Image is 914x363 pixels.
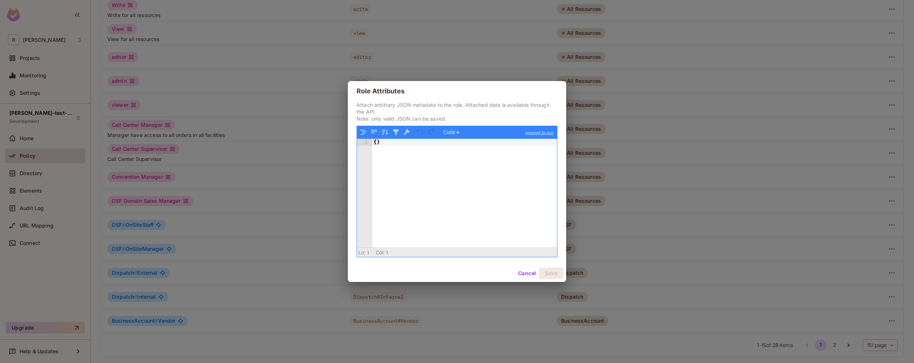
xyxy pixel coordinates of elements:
button: Redo (Ctrl+Shift+Z) [427,128,436,137]
button: Save [539,267,563,279]
p: Attach arbitrary JSON metadata to the role. Attached data is available through the API. Note: onl... [357,101,557,122]
span: 1 [367,250,370,255]
button: Repair JSON: fix quotes and escape characters, remove comments and JSONP notation, turn JavaScrip... [402,128,412,137]
button: Format JSON data, with proper indentation and line feeds (Ctrl+I) [358,128,368,137]
button: Code ▾ [441,128,462,137]
div: 1 [357,139,372,146]
button: Compact JSON data, remove all whitespaces (Ctrl+Shift+I) [369,128,379,137]
a: powered by ace [522,126,557,139]
button: Filter, sort, or transform contents [391,128,401,137]
button: Undo last action (Ctrl+Z) [416,128,425,137]
button: Cancel [515,267,539,279]
span: Col: [376,250,385,255]
span: Ln: [358,250,365,255]
h2: Role Attributes [348,81,566,101]
span: 1 [386,250,389,255]
button: Sort contents [380,128,390,137]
